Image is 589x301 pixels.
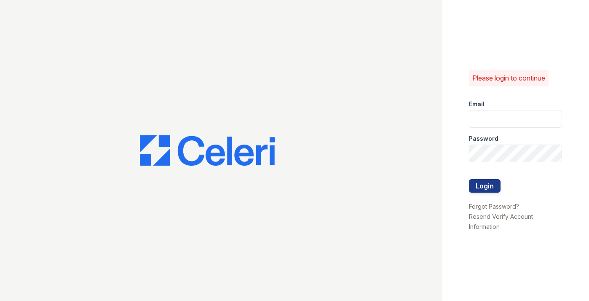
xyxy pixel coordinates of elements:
label: Password [469,134,498,143]
button: Login [469,179,501,193]
img: CE_Logo_Blue-a8612792a0a2168367f1c8372b55b34899dd931a85d93a1a3d3e32e68fde9ad4.png [140,135,275,166]
a: Forgot Password? [469,203,519,210]
p: Please login to continue [472,73,545,83]
a: Resend Verify Account Information [469,213,533,230]
label: Email [469,100,485,108]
